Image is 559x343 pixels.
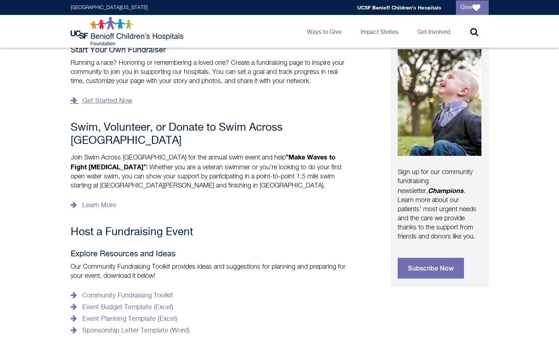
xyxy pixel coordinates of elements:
[71,59,351,86] p: Running a race? Honoring or remembering a loved one? Create a fundraising page to inspire your co...
[398,168,481,241] p: Sign up for our community fundraising newsletter, . Learn more about our patients' most urgent ne...
[71,313,177,325] a: Event Planning Template (Excel)
[355,15,404,48] a: Impact Stories
[71,250,351,259] h4: Explore Resources and Ideas
[71,153,351,190] p: Join Swim Across [GEOGRAPHIC_DATA] for the annual swim event and help ! Whether you are a veteran...
[71,200,116,211] a: Learn More
[71,46,351,55] h4: Start Your Own Fundraiser
[71,226,351,239] h3: Host a Fundraising Event
[143,164,146,171] b: "
[71,325,190,336] a: Sponsorship Letter Template (Word)
[286,154,288,161] b: "
[412,15,456,48] a: Get Involved
[428,186,464,194] strong: Champions
[398,258,464,279] a: Subscribe Now
[71,263,351,281] p: Our Community Fundraising Toolkit provides ideas and suggestions for planning and preparing for y...
[71,17,185,46] img: Logo for UCSF Benioff Children's Hospitals Foundation
[71,5,147,10] a: [GEOGRAPHIC_DATA][US_STATE]
[398,49,481,156] img: A smiling boy sits outside
[71,95,133,107] a: Get Started Now
[301,15,347,48] a: Ways to Give
[456,0,489,15] a: Give
[71,121,351,147] h3: Swim, Volunteer, or Donate to Swim Across [GEOGRAPHIC_DATA]
[71,301,173,313] a: Event Budget Template (Excel)
[357,4,441,11] a: UCSF Benioff Children's Hospitals
[71,290,173,301] a: Community Fundraising Toolkit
